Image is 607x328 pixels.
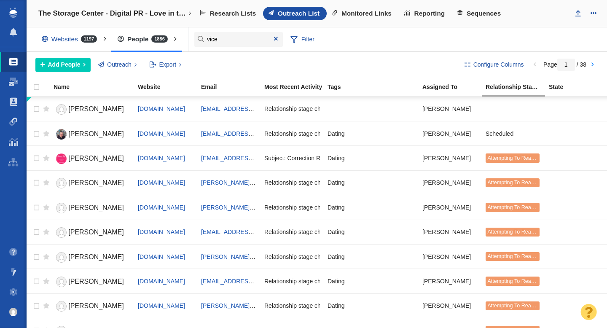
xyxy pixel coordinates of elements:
td: Attempting To Reach (1 try) [482,293,545,318]
a: [DOMAIN_NAME] [138,229,185,235]
a: [PERSON_NAME] [54,201,130,215]
a: Name [54,84,137,91]
span: [PERSON_NAME] [68,179,124,186]
td: Attempting To Reach (1 try) [482,170,545,195]
span: Relationship stage changed to: Attempting To Reach, 1 Attempt [264,302,430,309]
a: Tags [328,84,422,91]
span: Filter [286,32,320,48]
span: [DOMAIN_NAME] [138,302,185,309]
div: Tags [328,84,422,90]
span: Attempting To Reach (1 try) [487,303,552,309]
a: [EMAIL_ADDRESS][DOMAIN_NAME] [201,278,301,285]
a: [PERSON_NAME] [54,225,130,240]
span: Attempting To Reach (1 try) [487,229,552,235]
a: Sequences [452,7,508,20]
a: [PERSON_NAME][EMAIL_ADDRESS][PERSON_NAME][DOMAIN_NAME] [201,179,398,186]
div: [PERSON_NAME] [422,247,478,266]
td: Attempting To Reach (1 try) [482,220,545,244]
span: [PERSON_NAME] [68,105,124,113]
span: Dating [328,130,344,137]
span: Outreach [107,60,132,69]
div: [PERSON_NAME] [422,149,478,167]
div: [PERSON_NAME] [422,223,478,241]
div: Websites [35,30,107,49]
a: Research Lists [194,7,263,20]
a: [EMAIL_ADDRESS][DOMAIN_NAME] [201,229,301,235]
button: Outreach [94,58,142,72]
a: [EMAIL_ADDRESS][DOMAIN_NAME] [201,130,301,137]
a: [DOMAIN_NAME] [138,278,185,285]
span: Dating [328,204,344,211]
input: Search [194,32,283,47]
span: Page / 38 [543,61,586,68]
span: Attempting To Reach (1 try) [487,253,552,259]
span: Attempting To Reach (1 try) [487,204,552,210]
span: [DOMAIN_NAME] [138,253,185,260]
a: [DOMAIN_NAME] [138,130,185,137]
span: [PERSON_NAME] [68,253,124,261]
a: [PERSON_NAME][EMAIL_ADDRESS][DOMAIN_NAME] [201,253,349,260]
span: [PERSON_NAME] [68,278,124,285]
td: Attempting To Reach (1 try) [482,195,545,220]
button: Add People [35,58,91,72]
a: [DOMAIN_NAME] [138,105,185,112]
img: buzzstream_logo_iconsimple.png [9,8,17,18]
span: Attempting To Reach (1 try) [487,278,552,284]
span: Relationship stage changed to: Attempting To Reach, 1 Attempt [264,105,430,113]
div: [PERSON_NAME] [422,297,478,315]
a: [PERSON_NAME] [54,151,130,166]
td: Scheduled [482,121,545,145]
a: Reporting [399,7,452,20]
div: Most Recent Activity [264,84,327,90]
div: [PERSON_NAME] [422,198,478,216]
span: Dating [328,302,344,309]
span: Dating [328,277,344,285]
div: [PERSON_NAME] [422,100,478,118]
span: Relationship stage changed to: Attempting To Reach, 1 Attempt [264,179,430,186]
div: [PERSON_NAME] [422,272,478,290]
span: Add People [48,60,81,69]
span: Dating [328,253,344,261]
a: Website [138,84,200,91]
div: Name [54,84,137,90]
span: Relationship stage changed to: Attempting To Reach, 1 Attempt [264,253,430,261]
span: Relationship stage changed to: Attempting To Reach, 1 Attempt [264,228,430,236]
span: Dating [328,228,344,236]
a: [EMAIL_ADDRESS][DOMAIN_NAME] [201,105,301,112]
span: Attempting To Reach (1 try) [487,180,552,186]
span: [PERSON_NAME] [68,204,124,211]
div: [PERSON_NAME] [422,174,478,192]
div: Relationship Stage [486,84,548,90]
span: Configure Columns [473,60,524,69]
div: Email [201,84,263,90]
span: [DOMAIN_NAME] [138,204,185,211]
a: [PERSON_NAME] [54,299,130,314]
a: [PERSON_NAME] [54,102,130,117]
a: [PERSON_NAME] [54,127,130,142]
a: [PERSON_NAME] [54,176,130,191]
a: Monitored Links [327,7,399,20]
div: Assigned To [422,84,485,90]
span: [PERSON_NAME] [68,302,124,309]
span: Reporting [414,10,445,17]
span: Export [159,60,176,69]
span: 1197 [81,35,97,43]
td: Attempting To Reach (1 try) [482,269,545,293]
span: [PERSON_NAME] [68,155,124,162]
span: Sequences [467,10,501,17]
div: Website [138,84,200,90]
a: [EMAIL_ADDRESS][DOMAIN_NAME] [201,155,301,161]
span: Attempting To Reach (1 try) [487,155,552,161]
span: Relationship stage changed to: Scheduled [264,130,375,137]
img: 8a21b1a12a7554901d364e890baed237 [9,308,18,316]
h4: The Storage Center - Digital PR - Love in the Time of Clutter [38,9,186,18]
a: [DOMAIN_NAME] [138,179,185,186]
a: [DOMAIN_NAME] [138,155,185,161]
a: [PERSON_NAME] [54,274,130,289]
a: [PERSON_NAME][EMAIL_ADDRESS][PERSON_NAME][DOMAIN_NAME] [201,302,398,309]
